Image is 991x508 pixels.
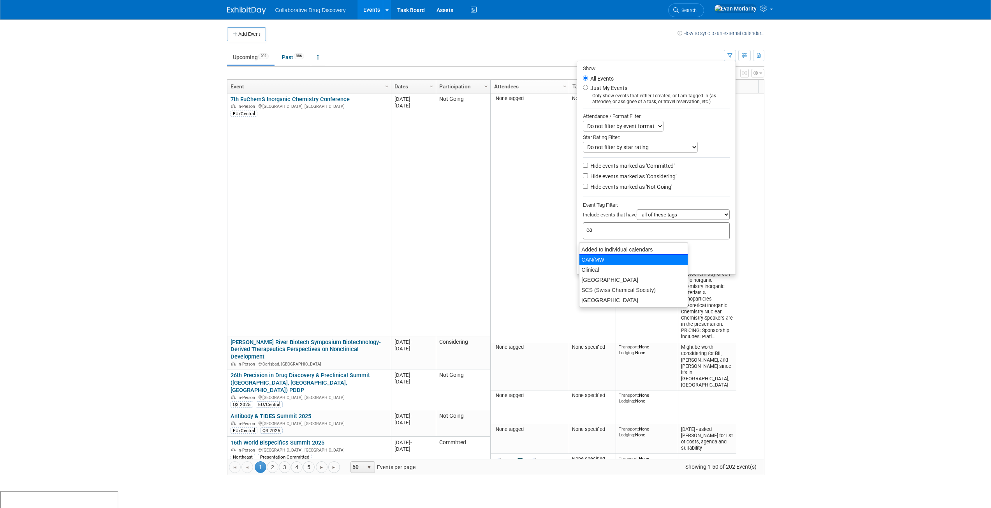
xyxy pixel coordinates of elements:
[238,362,257,367] span: In-Person
[572,80,611,93] a: Tasks
[241,461,253,473] a: Go to the previous page
[231,96,350,103] a: 7th EuChemS Inorganic Chemistry Conference
[678,461,764,472] span: Showing 1-50 of 202 Event(s)
[678,342,736,390] td: Might be worth considering for Bill, [PERSON_NAME], and [PERSON_NAME] since it's in [GEOGRAPHIC_D...
[619,392,675,404] div: None None
[231,362,236,366] img: In-Person Event
[427,80,436,91] a: Column Settings
[589,172,676,180] label: Hide events marked as 'Considering'
[319,464,325,471] span: Go to the next page
[482,80,490,91] a: Column Settings
[494,426,566,432] div: None tagged
[231,111,257,117] div: EU/Central
[394,439,432,446] div: [DATE]
[255,461,266,473] span: 1
[436,369,490,410] td: Not Going
[238,448,257,453] span: In-Person
[583,132,730,142] div: Star Rating Filter:
[394,419,432,426] div: [DATE]
[572,426,613,432] div: None specified
[496,458,512,470] img: Ralf Felsner
[714,4,757,13] img: Evan Moriarity
[384,83,390,90] span: Column Settings
[572,392,613,399] div: None specified
[579,254,688,265] div: CAN/MW
[436,437,490,463] td: Committed
[589,183,672,191] label: Hide events marked as 'Not Going'
[231,394,387,401] div: [GEOGRAPHIC_DATA], [GEOGRAPHIC_DATA]
[560,80,569,91] a: Column Settings
[231,360,387,367] div: Carlsbad, [GEOGRAPHIC_DATA]
[238,421,257,426] span: In-Person
[410,372,412,378] span: -
[583,63,730,73] div: Show:
[394,446,432,452] div: [DATE]
[258,454,312,460] div: Presentation Committed
[579,244,688,255] div: Added to individual calendars
[589,162,674,170] label: Hide events marked as 'Committed'
[439,80,485,93] a: Participation
[232,464,238,471] span: Go to the first page
[394,102,432,109] div: [DATE]
[227,27,266,41] button: Add Event
[589,76,614,81] label: All Events
[227,7,266,14] img: ExhibitDay
[436,410,490,437] td: Not Going
[410,96,412,102] span: -
[579,295,688,305] div: [GEOGRAPHIC_DATA]
[619,426,639,432] span: Transport:
[260,427,283,434] div: Q3 2025
[275,7,346,13] span: Collaborative Drug Discovery
[394,413,432,419] div: [DATE]
[394,378,432,385] div: [DATE]
[678,424,736,454] td: [DATE] - asked [PERSON_NAME] for list of costs, agenda and suitability
[231,401,253,408] div: Q3 2025
[619,350,635,355] span: Lodging:
[231,395,236,399] img: In-Person Event
[583,200,730,209] div: Event Tag Filter:
[494,80,564,93] a: Attendees
[619,392,639,398] span: Transport:
[231,454,255,460] div: Northeast
[256,401,283,408] div: EU/Central
[351,462,364,473] span: 50
[231,103,387,109] div: [GEOGRAPHIC_DATA], [GEOGRAPHIC_DATA]
[494,344,566,350] div: None tagged
[244,464,250,471] span: Go to the previous page
[231,104,236,108] img: In-Person Event
[366,464,372,471] span: select
[619,456,639,461] span: Transport:
[276,50,310,65] a: Past986
[436,93,490,336] td: Not Going
[231,420,387,427] div: [GEOGRAPHIC_DATA], [GEOGRAPHIC_DATA]
[589,84,627,92] label: Just My Events
[410,413,412,419] span: -
[619,456,675,467] div: None None
[231,339,381,360] a: [PERSON_NAME] River Biotech Symposium Biotechnology-Derived Therapeutics Perspectives on Nonclini...
[494,392,566,399] div: None tagged
[394,345,432,352] div: [DATE]
[229,461,241,473] a: Go to the first page
[572,344,613,350] div: None specified
[231,427,257,434] div: EU/Central
[279,461,290,473] a: 3
[394,96,432,102] div: [DATE]
[410,339,412,345] span: -
[619,398,635,404] span: Lodging:
[231,413,311,420] a: Antibody & TIDES Summit 2025
[238,104,257,109] span: In-Person
[238,395,257,400] span: In-Person
[331,464,337,471] span: Go to the last page
[231,446,387,453] div: [GEOGRAPHIC_DATA], [GEOGRAPHIC_DATA]
[572,95,613,102] div: None specified
[531,458,544,483] img: Bobby Kotak-Thorn
[428,83,435,90] span: Column Settings
[579,285,688,295] div: SCS (Swiss Chemical Society)
[303,461,315,473] a: 5
[619,344,639,350] span: Transport:
[231,372,370,394] a: 26th Precision in Drug Discovery & Preclinical Summit ([GEOGRAPHIC_DATA], [GEOGRAPHIC_DATA], [GEO...
[483,83,489,90] span: Column Settings
[227,50,275,65] a: Upcoming202
[410,439,412,445] span: -
[231,421,236,425] img: In-Person Event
